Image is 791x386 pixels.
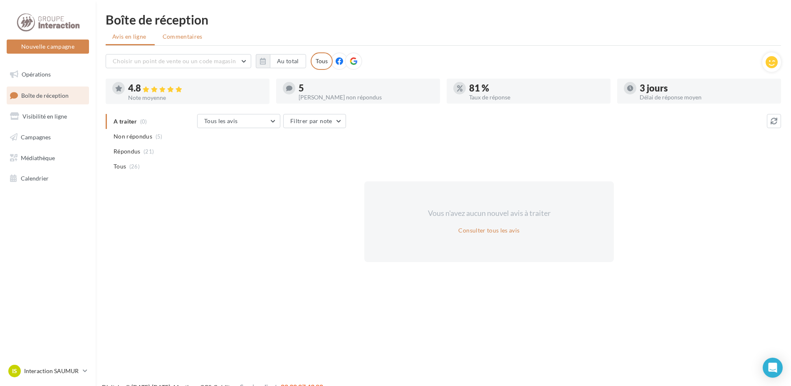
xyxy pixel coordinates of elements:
[114,132,152,141] span: Non répondus
[22,71,51,78] span: Opérations
[163,32,203,41] span: Commentaires
[5,170,91,187] a: Calendrier
[763,358,783,378] div: Open Intercom Messenger
[311,52,333,70] div: Tous
[418,208,561,219] div: Vous n'avez aucun nouvel avis à traiter
[21,92,69,99] span: Boîte de réception
[270,54,306,68] button: Au total
[128,84,263,93] div: 4.8
[5,66,91,83] a: Opérations
[299,84,433,93] div: 5
[21,175,49,182] span: Calendrier
[143,148,154,155] span: (21)
[156,133,163,140] span: (5)
[114,147,141,156] span: Répondus
[128,95,263,101] div: Note moyenne
[204,117,238,124] span: Tous les avis
[22,113,67,120] span: Visibilité en ligne
[12,367,17,375] span: IS
[640,84,774,93] div: 3 jours
[5,87,91,104] a: Boîte de réception
[5,149,91,167] a: Médiathèque
[5,108,91,125] a: Visibilité en ligne
[114,162,126,171] span: Tous
[7,40,89,54] button: Nouvelle campagne
[21,134,51,141] span: Campagnes
[469,94,604,100] div: Taux de réponse
[7,363,89,379] a: IS Interaction SAUMUR
[21,154,55,161] span: Médiathèque
[106,54,251,68] button: Choisir un point de vente ou un code magasin
[299,94,433,100] div: [PERSON_NAME] non répondus
[24,367,79,375] p: Interaction SAUMUR
[106,13,781,26] div: Boîte de réception
[455,225,523,235] button: Consulter tous les avis
[129,163,140,170] span: (26)
[113,57,236,64] span: Choisir un point de vente ou un code magasin
[5,129,91,146] a: Campagnes
[256,54,306,68] button: Au total
[197,114,280,128] button: Tous les avis
[640,94,774,100] div: Délai de réponse moyen
[283,114,346,128] button: Filtrer par note
[469,84,604,93] div: 81 %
